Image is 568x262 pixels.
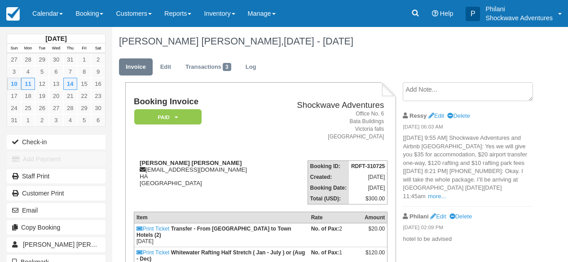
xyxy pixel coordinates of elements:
[21,102,35,114] a: 25
[63,114,77,126] a: 4
[7,66,21,78] a: 3
[136,249,169,256] a: Print Ticket
[349,182,387,193] td: [DATE]
[308,193,349,204] th: Total (USD):
[309,212,362,223] th: Rate
[49,90,63,102] a: 20
[223,63,231,71] span: 3
[7,169,106,183] a: Staff Print
[7,44,21,53] th: Sun
[7,152,106,166] button: Add Payment
[136,249,305,262] strong: Whitewater Rafting Half Stretch ( Jan - July ) or (Aug - Dec)
[276,101,384,110] h2: Shockwave Adventures
[284,36,353,47] span: [DATE] - [DATE]
[35,78,49,90] a: 12
[311,226,339,232] strong: No. of Pax
[7,53,21,66] a: 27
[134,97,272,107] h1: Booking Invoice
[276,110,384,141] address: Office No. 6 Bata Buildings Victoria falls [GEOGRAPHIC_DATA]
[77,44,91,53] th: Fri
[91,53,105,66] a: 2
[35,102,49,114] a: 26
[7,78,21,90] a: 10
[179,58,238,76] a: Transactions3
[136,226,291,238] strong: Transfer - From [GEOGRAPHIC_DATA] to Town Hotels (2)
[91,102,105,114] a: 30
[21,114,35,126] a: 1
[77,66,91,78] a: 8
[7,102,21,114] a: 24
[35,114,49,126] a: 2
[134,109,198,125] a: Paid
[409,112,427,119] strong: Ressy
[140,160,242,166] strong: [PERSON_NAME] [PERSON_NAME]
[403,224,531,234] em: [DATE] 02:09 PM
[349,172,387,182] td: [DATE]
[440,10,454,17] span: Help
[466,7,480,21] div: P
[365,226,385,239] div: $20.00
[403,134,531,200] p: [[DATE] 9:55 AM] Shockwave Adventures and Airbnb [GEOGRAPHIC_DATA]: Yes we will give you $35 for ...
[35,90,49,102] a: 19
[63,78,77,90] a: 14
[6,7,20,21] img: checkfront-main-nav-mini-logo.png
[35,44,49,53] th: Tue
[7,90,21,102] a: 17
[428,112,444,119] a: Edit
[349,193,387,204] td: $300.00
[239,58,263,76] a: Log
[49,53,63,66] a: 30
[91,66,105,78] a: 9
[49,114,63,126] a: 3
[49,102,63,114] a: 27
[485,4,553,13] p: Philani
[91,90,105,102] a: 23
[63,44,77,53] th: Thu
[7,114,21,126] a: 31
[7,220,106,235] button: Copy Booking
[7,203,106,218] button: Email
[35,53,49,66] a: 29
[432,10,438,17] i: Help
[485,13,553,22] p: Shockwave Adventures
[7,237,106,252] a: [PERSON_NAME] [PERSON_NAME]
[21,90,35,102] a: 18
[119,58,153,76] a: Invoice
[91,78,105,90] a: 16
[21,53,35,66] a: 28
[409,213,428,220] strong: Philani
[403,235,531,244] p: hotel to be advised
[23,241,128,248] span: [PERSON_NAME] [PERSON_NAME]
[7,135,106,149] button: Check-in
[77,114,91,126] a: 5
[63,102,77,114] a: 28
[449,213,472,220] a: Delete
[447,112,470,119] a: Delete
[21,78,35,90] a: 11
[35,66,49,78] a: 5
[308,182,349,193] th: Booking Date:
[7,186,106,200] a: Customer Print
[119,36,532,47] h1: [PERSON_NAME] [PERSON_NAME],
[134,160,272,187] div: [EMAIL_ADDRESS][DOMAIN_NAME] HA [GEOGRAPHIC_DATA]
[403,123,531,133] em: [DATE] 06:03 AM
[63,90,77,102] a: 21
[49,66,63,78] a: 6
[77,90,91,102] a: 22
[77,102,91,114] a: 29
[309,223,362,247] td: 2
[91,114,105,126] a: 6
[351,163,385,169] strong: RDFT-310725
[362,212,387,223] th: Amount
[21,66,35,78] a: 4
[308,161,349,172] th: Booking ID:
[311,249,339,256] strong: No. of Pax
[428,193,446,200] a: more...
[49,44,63,53] th: Wed
[49,78,63,90] a: 13
[63,53,77,66] a: 31
[134,223,308,247] td: [DATE]
[77,53,91,66] a: 1
[63,66,77,78] a: 7
[134,212,308,223] th: Item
